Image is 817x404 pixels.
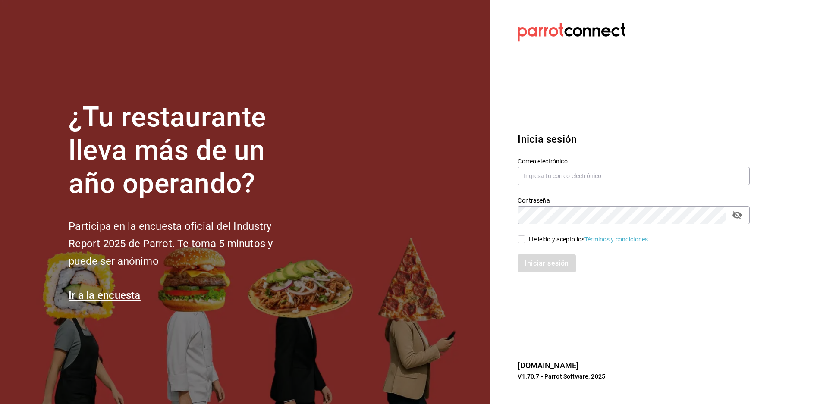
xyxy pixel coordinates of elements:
[69,218,302,270] h2: Participa en la encuesta oficial del Industry Report 2025 de Parrot. Te toma 5 minutos y puede se...
[518,158,750,164] label: Correo electrónico
[518,197,750,204] label: Contraseña
[518,372,750,381] p: V1.70.7 - Parrot Software, 2025.
[518,167,750,185] input: Ingresa tu correo electrónico
[518,132,750,147] h3: Inicia sesión
[529,235,650,244] div: He leído y acepto los
[518,361,578,370] a: [DOMAIN_NAME]
[730,208,745,222] button: passwordField
[69,289,141,301] a: Ir a la encuesta
[69,101,302,200] h1: ¿Tu restaurante lleva más de un año operando?
[584,236,650,243] a: Términos y condiciones.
